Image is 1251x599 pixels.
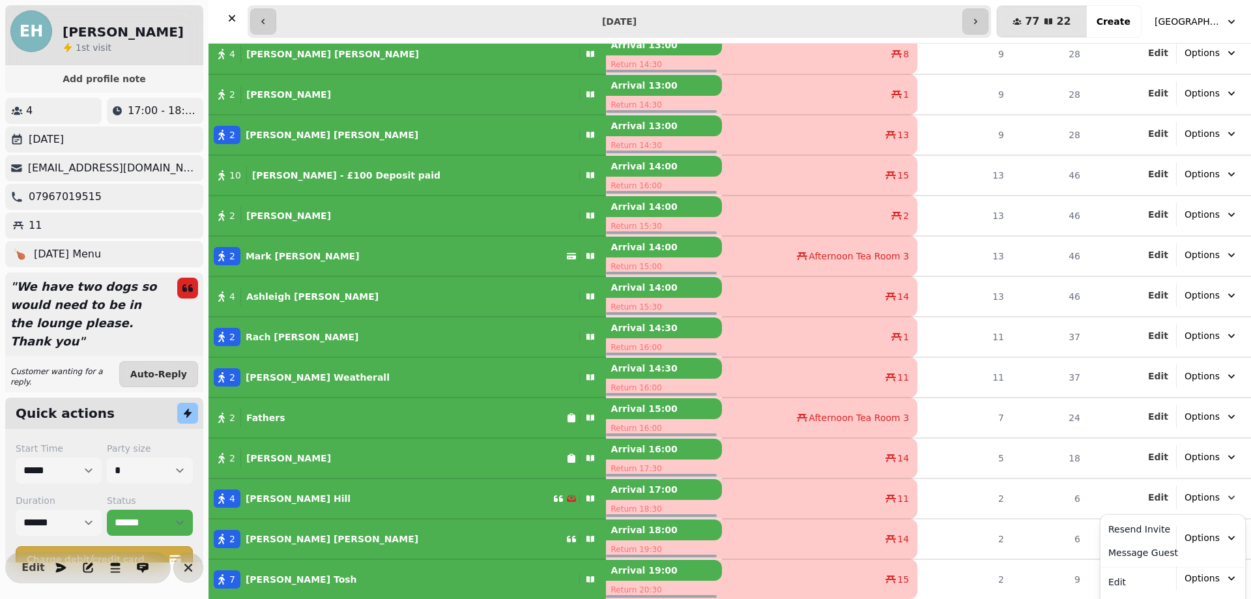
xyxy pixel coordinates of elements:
[1103,570,1243,594] button: Edit
[1103,518,1243,541] button: Resend Invite
[1103,541,1243,564] button: Message Guest
[1177,486,1246,509] button: Options
[1185,491,1220,504] span: Options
